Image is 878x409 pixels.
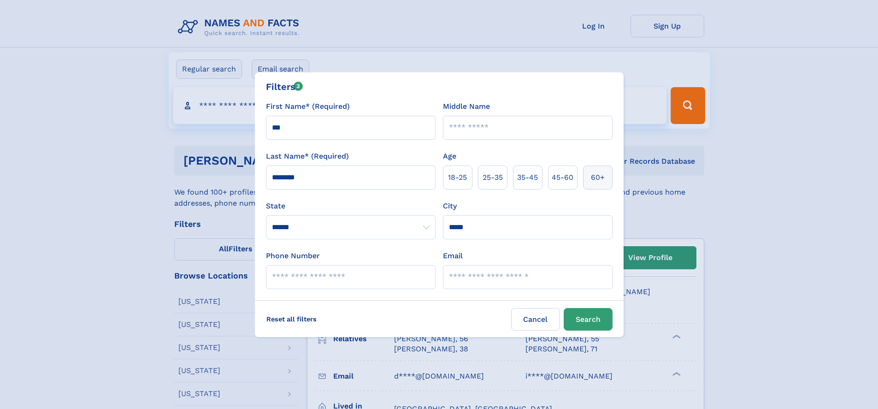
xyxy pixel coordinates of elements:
label: Email [443,250,463,261]
div: Filters [266,80,303,94]
label: Reset all filters [260,308,323,330]
label: City [443,201,457,212]
label: First Name* (Required) [266,101,350,112]
label: Middle Name [443,101,490,112]
span: 60+ [591,172,605,183]
button: Search [564,308,613,331]
span: 35‑45 [517,172,538,183]
label: Last Name* (Required) [266,151,349,162]
span: 18‑25 [448,172,467,183]
label: State [266,201,436,212]
label: Phone Number [266,250,320,261]
span: 45‑60 [552,172,573,183]
label: Age [443,151,456,162]
label: Cancel [511,308,560,331]
span: 25‑35 [483,172,503,183]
